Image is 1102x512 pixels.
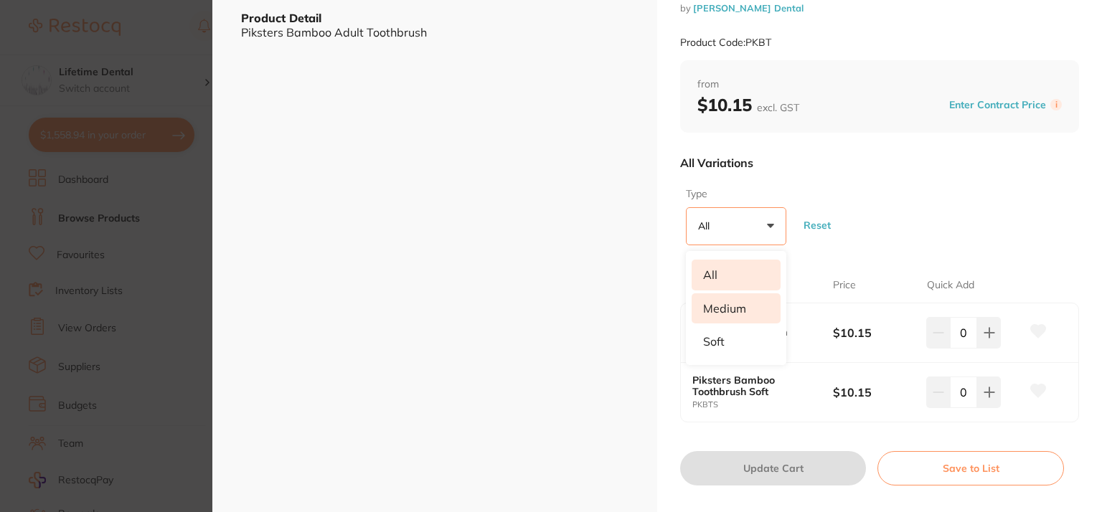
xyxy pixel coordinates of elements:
li: Medium [692,293,781,323]
label: Type [686,187,782,202]
b: $10.15 [697,94,799,115]
small: by [680,3,1079,14]
small: Product Code: PKBT [680,37,771,49]
b: $10.15 [833,325,917,341]
b: Product Detail [241,11,321,25]
b: $10.15 [833,384,917,400]
small: PKBTS [692,400,833,409]
label: i [1050,99,1062,110]
button: Save to List [877,451,1064,485]
p: All [698,219,715,232]
p: Price [833,278,856,293]
button: All [686,207,786,246]
span: excl. GST [757,101,799,114]
span: from [697,77,1062,92]
li: Soft [692,326,781,356]
li: All [692,260,781,290]
button: Enter Contract Price [945,98,1050,112]
div: Piksters Bamboo Adult Toothbrush [241,26,628,39]
p: All Variations [680,156,753,170]
button: Update Cart [680,451,866,485]
b: Piksters Bamboo Toothbrush Soft [692,374,819,397]
a: [PERSON_NAME] Dental [693,2,804,14]
button: Reset [799,199,835,251]
p: Quick Add [927,278,974,293]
